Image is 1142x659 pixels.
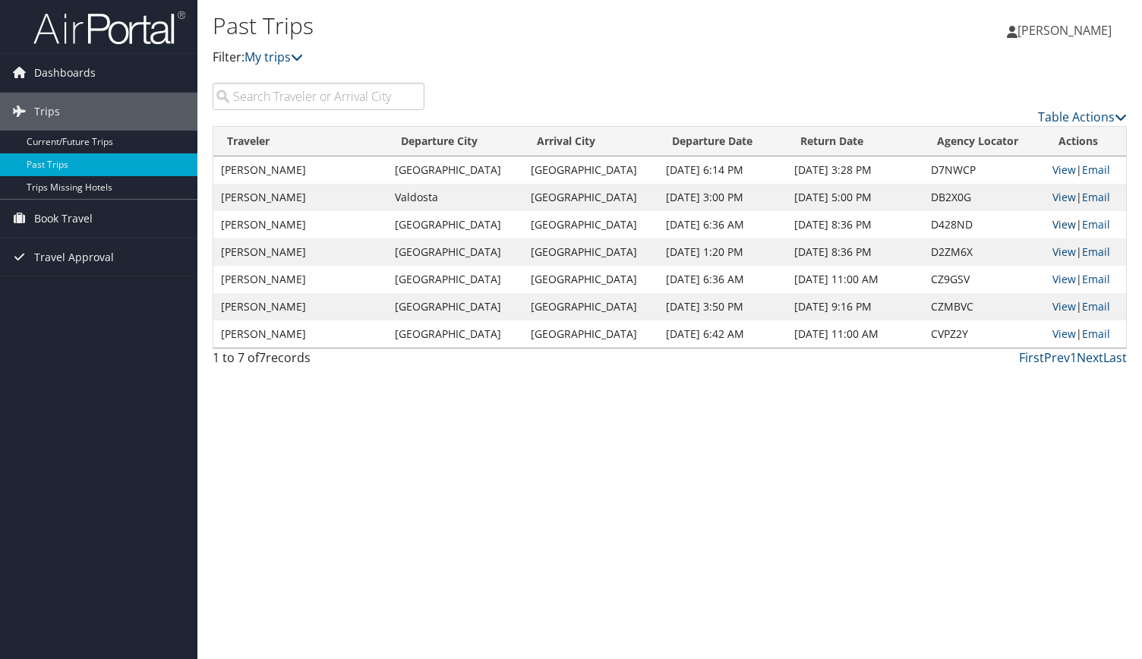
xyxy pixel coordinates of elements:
[34,93,60,131] span: Trips
[213,320,387,348] td: [PERSON_NAME]
[523,184,659,211] td: [GEOGRAPHIC_DATA]
[1082,217,1110,232] a: Email
[1045,156,1126,184] td: |
[923,266,1045,293] td: CZ9GSV
[523,266,659,293] td: [GEOGRAPHIC_DATA]
[923,293,1045,320] td: CZMBVC
[658,293,787,320] td: [DATE] 3:50 PM
[213,10,822,42] h1: Past Trips
[1007,8,1127,53] a: [PERSON_NAME]
[923,127,1045,156] th: Agency Locator: activate to sort column ascending
[244,49,303,65] a: My trips
[1052,272,1076,286] a: View
[213,238,387,266] td: [PERSON_NAME]
[1082,272,1110,286] a: Email
[1052,162,1076,177] a: View
[1052,299,1076,314] a: View
[387,156,523,184] td: [GEOGRAPHIC_DATA]
[1045,238,1126,266] td: |
[787,156,923,184] td: [DATE] 3:28 PM
[387,211,523,238] td: [GEOGRAPHIC_DATA]
[1082,244,1110,259] a: Email
[1045,320,1126,348] td: |
[1077,349,1103,366] a: Next
[923,238,1045,266] td: D2ZM6X
[1045,211,1126,238] td: |
[1038,109,1127,125] a: Table Actions
[1045,293,1126,320] td: |
[387,320,523,348] td: [GEOGRAPHIC_DATA]
[787,293,923,320] td: [DATE] 9:16 PM
[1052,190,1076,204] a: View
[1052,326,1076,341] a: View
[1082,190,1110,204] a: Email
[787,320,923,348] td: [DATE] 11:00 AM
[523,293,659,320] td: [GEOGRAPHIC_DATA]
[33,10,185,46] img: airportal-logo.png
[1044,349,1070,366] a: Prev
[259,349,266,366] span: 7
[213,156,387,184] td: [PERSON_NAME]
[658,266,787,293] td: [DATE] 6:36 AM
[387,238,523,266] td: [GEOGRAPHIC_DATA]
[923,156,1045,184] td: D7NWCP
[523,320,659,348] td: [GEOGRAPHIC_DATA]
[658,238,787,266] td: [DATE] 1:20 PM
[213,266,387,293] td: [PERSON_NAME]
[387,184,523,211] td: Valdosta
[523,127,659,156] th: Arrival City: activate to sort column ascending
[1045,266,1126,293] td: |
[658,184,787,211] td: [DATE] 3:00 PM
[1045,127,1126,156] th: Actions
[213,293,387,320] td: [PERSON_NAME]
[213,348,424,374] div: 1 to 7 of records
[787,127,923,156] th: Return Date: activate to sort column ascending
[213,48,822,68] p: Filter:
[1019,349,1044,366] a: First
[213,83,424,110] input: Search Traveler or Arrival City
[213,184,387,211] td: [PERSON_NAME]
[1070,349,1077,366] a: 1
[1082,326,1110,341] a: Email
[787,184,923,211] td: [DATE] 5:00 PM
[787,238,923,266] td: [DATE] 8:36 PM
[1045,184,1126,211] td: |
[787,266,923,293] td: [DATE] 11:00 AM
[387,127,523,156] th: Departure City: activate to sort column ascending
[923,211,1045,238] td: D428ND
[1082,299,1110,314] a: Email
[658,156,787,184] td: [DATE] 6:14 PM
[34,200,93,238] span: Book Travel
[1052,217,1076,232] a: View
[387,293,523,320] td: [GEOGRAPHIC_DATA]
[523,211,659,238] td: [GEOGRAPHIC_DATA]
[523,238,659,266] td: [GEOGRAPHIC_DATA]
[787,211,923,238] td: [DATE] 8:36 PM
[1082,162,1110,177] a: Email
[658,127,787,156] th: Departure Date: activate to sort column ascending
[387,266,523,293] td: [GEOGRAPHIC_DATA]
[213,127,387,156] th: Traveler: activate to sort column ascending
[1017,22,1112,39] span: [PERSON_NAME]
[523,156,659,184] td: [GEOGRAPHIC_DATA]
[658,211,787,238] td: [DATE] 6:36 AM
[34,54,96,92] span: Dashboards
[1103,349,1127,366] a: Last
[923,184,1045,211] td: DB2X0G
[34,238,114,276] span: Travel Approval
[213,211,387,238] td: [PERSON_NAME]
[1052,244,1076,259] a: View
[923,320,1045,348] td: CVPZ2Y
[658,320,787,348] td: [DATE] 6:42 AM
